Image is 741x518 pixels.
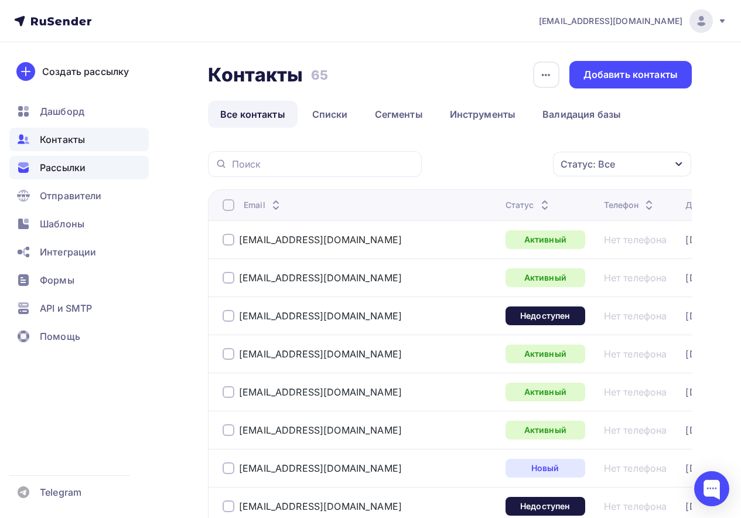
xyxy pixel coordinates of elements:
a: Нет телефона [604,424,667,436]
a: [EMAIL_ADDRESS][DOMAIN_NAME] [239,234,402,246]
a: [EMAIL_ADDRESS][DOMAIN_NAME] [539,9,727,33]
a: [EMAIL_ADDRESS][DOMAIN_NAME] [239,386,402,398]
span: Дашборд [40,104,84,118]
h2: Контакты [208,63,303,87]
a: Сегменты [363,101,435,128]
a: [EMAIL_ADDRESS][DOMAIN_NAME] [239,348,402,360]
input: Поиск [232,158,415,171]
span: Формы [40,273,74,287]
a: [EMAIL_ADDRESS][DOMAIN_NAME] [239,272,402,284]
a: Активный [506,230,585,249]
a: Дашборд [9,100,149,123]
span: [EMAIL_ADDRESS][DOMAIN_NAME] [539,15,682,27]
span: Telegram [40,485,81,499]
a: Нет телефона [604,272,667,284]
a: Формы [9,268,149,292]
a: Недоступен [506,306,585,325]
a: Шаблоны [9,212,149,236]
span: Помощь [40,329,80,343]
a: Новый [506,459,585,478]
a: Списки [300,101,360,128]
span: Рассылки [40,161,86,175]
a: Инструменты [438,101,528,128]
div: Создать рассылку [42,64,129,79]
a: Нет телефона [604,462,667,474]
a: Валидация базы [530,101,633,128]
a: Нет телефона [604,348,667,360]
a: Недоступен [506,497,585,516]
span: Контакты [40,132,85,146]
button: Статус: Все [552,151,692,177]
div: Добавить контакты [583,68,678,81]
a: [EMAIL_ADDRESS][DOMAIN_NAME] [239,424,402,436]
div: Телефон [604,199,656,211]
a: Контакты [9,128,149,151]
a: Активный [506,345,585,363]
div: Email [244,199,283,211]
a: [EMAIL_ADDRESS][DOMAIN_NAME] [239,500,402,512]
span: API и SMTP [40,301,92,315]
a: [EMAIL_ADDRESS][DOMAIN_NAME] [239,310,402,322]
a: Все контакты [208,101,298,128]
a: Активный [506,268,585,287]
a: Активный [506,421,585,439]
div: Статус: Все [561,157,615,171]
div: Статус [506,199,552,211]
a: Нет телефона [604,234,667,246]
h3: 65 [311,67,328,83]
a: Рассылки [9,156,149,179]
span: Шаблоны [40,217,84,231]
a: Нет телефона [604,500,667,512]
a: Активный [506,383,585,401]
a: Отправители [9,184,149,207]
a: [EMAIL_ADDRESS][DOMAIN_NAME] [239,462,402,474]
span: Интеграции [40,245,96,259]
a: Нет телефона [604,310,667,322]
span: Отправители [40,189,102,203]
a: Нет телефона [604,386,667,398]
